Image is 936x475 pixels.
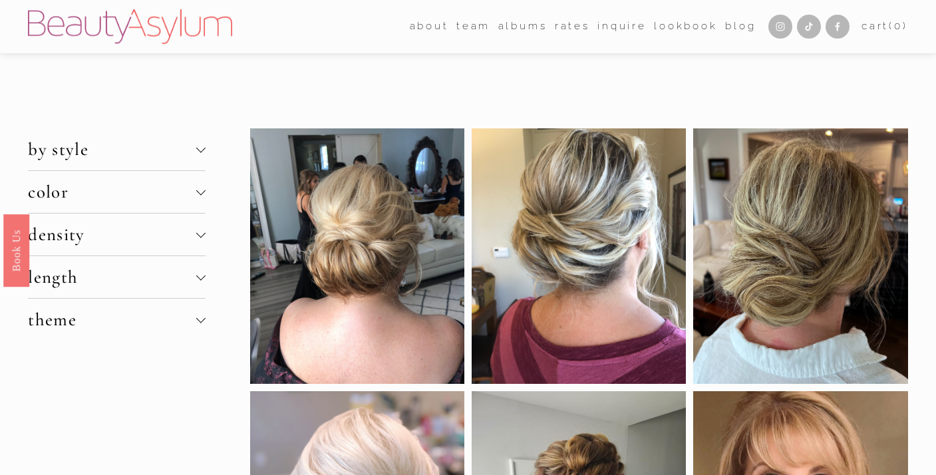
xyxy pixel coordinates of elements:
span: length [28,266,196,288]
a: Instagram [768,15,792,39]
span: 0 [894,20,903,32]
a: albums [498,17,547,37]
button: length [28,256,206,298]
span: by style [28,138,196,160]
span: team [456,17,490,36]
button: theme [28,299,206,341]
a: Book Us [3,214,29,287]
button: color [28,171,206,213]
a: Blog [725,17,756,37]
a: folder dropdown [456,17,490,37]
a: folder dropdown [410,17,449,37]
a: Lookbook [654,17,718,37]
a: Rates [555,17,590,37]
button: density [28,214,206,255]
a: Inquire [597,17,647,37]
span: theme [28,309,196,331]
span: color [28,181,196,203]
span: density [28,224,196,245]
img: Beauty Asylum | Bridal Hair &amp; Makeup Charlotte &amp; Atlanta [28,9,232,44]
a: TikTok [797,15,821,39]
a: Facebook [826,15,850,39]
a: 0 items in cart [861,17,908,36]
span: ( ) [889,20,907,32]
span: about [410,17,449,36]
button: by style [28,128,206,170]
